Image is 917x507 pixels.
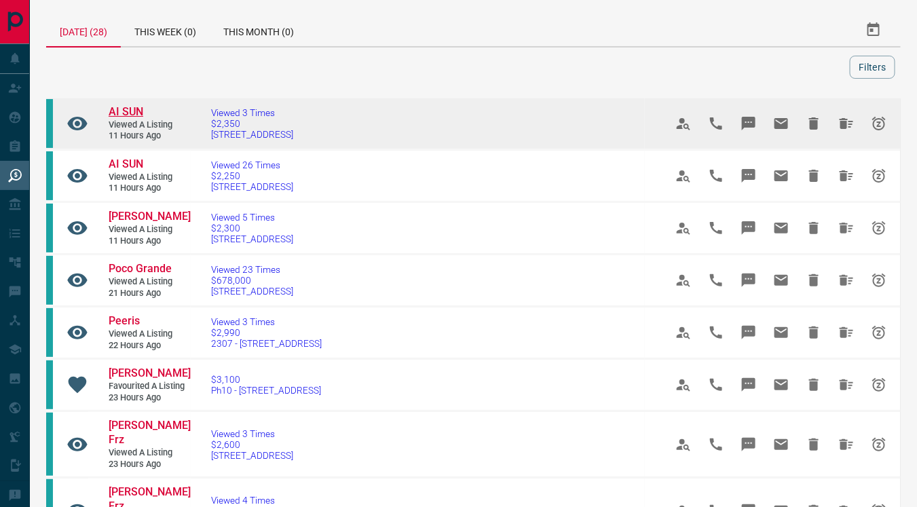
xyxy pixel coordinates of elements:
[700,428,732,461] span: Call
[109,224,190,236] span: Viewed a Listing
[732,316,765,349] span: Message
[46,413,53,476] div: condos.ca
[863,212,895,244] span: Snooze
[211,212,293,244] a: Viewed 5 Times$2,300[STREET_ADDRESS]
[211,212,293,223] span: Viewed 5 Times
[667,212,700,244] span: View Profile
[109,210,191,223] span: [PERSON_NAME]
[211,170,293,181] span: $2,250
[109,392,190,404] span: 23 hours ago
[830,316,863,349] span: Hide All from Peeris
[667,159,700,192] span: View Profile
[863,428,895,461] span: Snooze
[765,316,798,349] span: Email
[109,119,190,131] span: Viewed a Listing
[667,264,700,297] span: View Profile
[798,264,830,297] span: Hide
[109,381,190,392] span: Favourited a Listing
[765,107,798,140] span: Email
[109,276,190,288] span: Viewed a Listing
[732,369,765,401] span: Message
[109,172,190,183] span: Viewed a Listing
[732,159,765,192] span: Message
[211,327,322,338] span: $2,990
[863,107,895,140] span: Snooze
[732,264,765,297] span: Message
[109,262,190,276] a: Poco Grande
[863,316,895,349] span: Snooze
[211,233,293,244] span: [STREET_ADDRESS]
[109,262,172,275] span: Poco Grande
[211,338,322,349] span: 2307 - [STREET_ADDRESS]
[109,314,190,328] a: Peeris
[700,107,732,140] span: Call
[211,275,293,286] span: $678,000
[211,107,293,140] a: Viewed 3 Times$2,350[STREET_ADDRESS]
[109,459,190,470] span: 23 hours ago
[46,308,53,357] div: condos.ca
[211,129,293,140] span: [STREET_ADDRESS]
[211,385,321,396] span: Ph10 - [STREET_ADDRESS]
[211,439,293,450] span: $2,600
[732,428,765,461] span: Message
[109,130,190,142] span: 11 hours ago
[211,159,293,170] span: Viewed 26 Times
[211,316,322,349] a: Viewed 3 Times$2,9902307 - [STREET_ADDRESS]
[765,159,798,192] span: Email
[109,328,190,340] span: Viewed a Listing
[830,369,863,401] span: Hide All from Parisa Hafezi
[109,314,140,327] span: Peeris
[211,374,321,396] a: $3,100Ph10 - [STREET_ADDRESS]
[798,159,830,192] span: Hide
[765,212,798,244] span: Email
[109,419,191,446] span: [PERSON_NAME] Frz
[109,183,190,194] span: 11 hours ago
[211,374,321,385] span: $3,100
[211,264,293,275] span: Viewed 23 Times
[830,264,863,297] span: Hide All from Poco Grande
[109,367,191,379] span: [PERSON_NAME]
[211,495,293,506] span: Viewed 4 Times
[46,151,53,200] div: condos.ca
[863,264,895,297] span: Snooze
[700,369,732,401] span: Call
[732,107,765,140] span: Message
[109,367,190,381] a: [PERSON_NAME]
[700,264,732,297] span: Call
[211,428,293,439] span: Viewed 3 Times
[46,360,53,409] div: condos.ca
[121,14,210,46] div: This Week (0)
[863,159,895,192] span: Snooze
[765,264,798,297] span: Email
[798,212,830,244] span: Hide
[850,56,895,79] button: Filters
[211,264,293,297] a: Viewed 23 Times$678,000[STREET_ADDRESS]
[863,369,895,401] span: Snooze
[46,204,53,252] div: condos.ca
[211,428,293,461] a: Viewed 3 Times$2,600[STREET_ADDRESS]
[109,340,190,352] span: 22 hours ago
[211,107,293,118] span: Viewed 3 Times
[700,316,732,349] span: Call
[857,14,890,46] button: Select Date Range
[667,107,700,140] span: View Profile
[830,159,863,192] span: Hide All from AI SUN
[109,157,143,170] span: AI SUN
[109,105,143,118] span: AI SUN
[109,236,190,247] span: 11 hours ago
[210,14,307,46] div: This Month (0)
[211,286,293,297] span: [STREET_ADDRESS]
[211,181,293,192] span: [STREET_ADDRESS]
[667,428,700,461] span: View Profile
[798,316,830,349] span: Hide
[765,428,798,461] span: Email
[211,316,322,327] span: Viewed 3 Times
[211,159,293,192] a: Viewed 26 Times$2,250[STREET_ADDRESS]
[830,212,863,244] span: Hide All from Harmandeep Singh
[46,256,53,305] div: condos.ca
[667,316,700,349] span: View Profile
[211,450,293,461] span: [STREET_ADDRESS]
[798,369,830,401] span: Hide
[830,107,863,140] span: Hide All from AI SUN
[700,212,732,244] span: Call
